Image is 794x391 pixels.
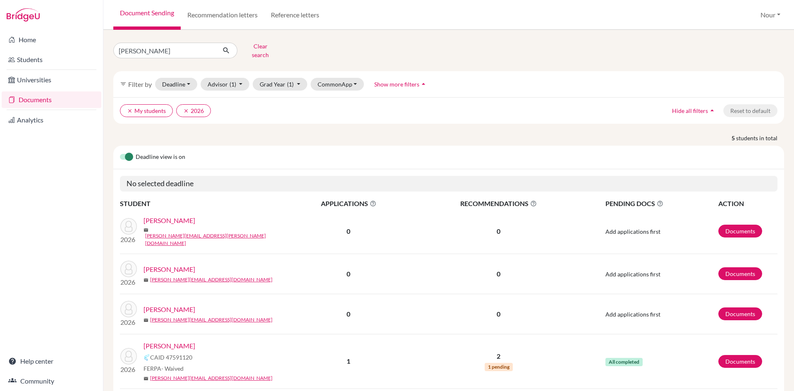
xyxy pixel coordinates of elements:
[127,108,133,114] i: clear
[605,199,717,209] span: PENDING DOCS
[2,51,101,68] a: Students
[367,78,435,91] button: Show more filtersarrow_drop_up
[143,318,148,323] span: mail
[136,152,185,162] span: Deadline view is on
[347,357,350,365] b: 1
[120,81,127,87] i: filter_list
[347,270,350,278] b: 0
[176,104,211,117] button: clear2026
[145,232,291,247] a: [PERSON_NAME][EMAIL_ADDRESS][PERSON_NAME][DOMAIN_NAME]
[374,81,419,88] span: Show more filters
[347,227,350,235] b: 0
[120,218,137,235] img: Abdeldayem, Jana
[2,353,101,369] a: Help center
[143,341,195,351] a: [PERSON_NAME]
[253,78,307,91] button: Grad Year(1)
[143,364,184,373] span: FERPA
[120,301,137,317] img: Elhalawany, Jana
[201,78,250,91] button: Advisor(1)
[143,216,195,225] a: [PERSON_NAME]
[708,106,716,115] i: arrow_drop_up
[155,78,197,91] button: Deadline
[120,104,173,117] button: clearMy students
[2,112,101,128] a: Analytics
[143,376,148,381] span: mail
[287,81,294,88] span: (1)
[7,8,40,22] img: Bridge-U
[412,226,585,236] p: 0
[718,198,777,209] th: ACTION
[128,80,152,88] span: Filter by
[120,176,777,192] h5: No selected deadline
[605,311,660,318] span: Add applications first
[120,317,137,327] p: 2026
[412,199,585,209] span: RECOMMENDATIONS
[718,355,762,368] a: Documents
[237,40,283,61] button: Clear search
[120,261,137,277] img: Al Jamani, Jana
[143,228,148,233] span: mail
[120,348,137,365] img: Khairi, Jana
[286,199,411,209] span: APPLICATIONS
[412,269,585,279] p: 0
[161,365,184,372] span: - Waived
[665,104,723,117] button: Hide all filtersarrow_drop_up
[2,91,101,108] a: Documents
[736,134,784,142] span: students in total
[605,358,643,366] span: All completed
[120,365,137,374] p: 2026
[150,353,192,362] span: CAID 47591120
[605,228,660,235] span: Add applications first
[672,107,708,114] span: Hide all filters
[113,43,216,58] input: Find student by name...
[120,235,137,245] p: 2026
[2,72,101,88] a: Universities
[143,354,150,361] img: Common App logo
[2,31,101,48] a: Home
[150,374,273,382] a: [PERSON_NAME][EMAIL_ADDRESS][DOMAIN_NAME]
[419,80,428,88] i: arrow_drop_up
[605,271,660,278] span: Add applications first
[230,81,236,88] span: (1)
[732,134,736,142] strong: 5
[718,225,762,237] a: Documents
[150,316,273,324] a: [PERSON_NAME][EMAIL_ADDRESS][DOMAIN_NAME]
[2,373,101,389] a: Community
[347,310,350,318] b: 0
[485,363,513,371] span: 1 pending
[723,104,777,117] button: Reset to default
[718,267,762,280] a: Documents
[311,78,364,91] button: CommonApp
[120,277,137,287] p: 2026
[412,309,585,319] p: 0
[718,307,762,320] a: Documents
[412,351,585,361] p: 2
[143,305,195,314] a: [PERSON_NAME]
[120,198,285,209] th: STUDENT
[757,7,784,23] button: Nour
[150,276,273,283] a: [PERSON_NAME][EMAIL_ADDRESS][DOMAIN_NAME]
[143,264,195,274] a: [PERSON_NAME]
[183,108,189,114] i: clear
[143,278,148,283] span: mail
